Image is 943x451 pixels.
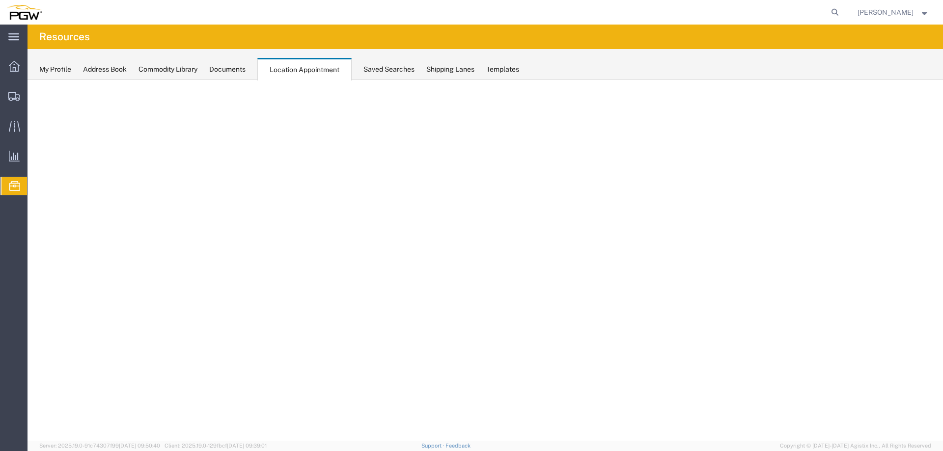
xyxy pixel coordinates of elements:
[39,25,90,49] h4: Resources
[7,5,42,20] img: logo
[363,64,415,75] div: Saved Searches
[858,7,914,18] span: Phillip Thornton
[780,442,931,450] span: Copyright © [DATE]-[DATE] Agistix Inc., All Rights Reserved
[39,64,71,75] div: My Profile
[119,443,160,449] span: [DATE] 09:50:40
[39,443,160,449] span: Server: 2025.19.0-91c74307f99
[83,64,127,75] div: Address Book
[426,64,474,75] div: Shipping Lanes
[257,58,352,80] div: Location Appointment
[165,443,267,449] span: Client: 2025.19.0-129fbcf
[209,64,246,75] div: Documents
[227,443,267,449] span: [DATE] 09:39:01
[857,6,930,18] button: [PERSON_NAME]
[421,443,446,449] a: Support
[486,64,519,75] div: Templates
[445,443,471,449] a: Feedback
[139,64,197,75] div: Commodity Library
[28,80,943,441] iframe: FS Legacy Container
